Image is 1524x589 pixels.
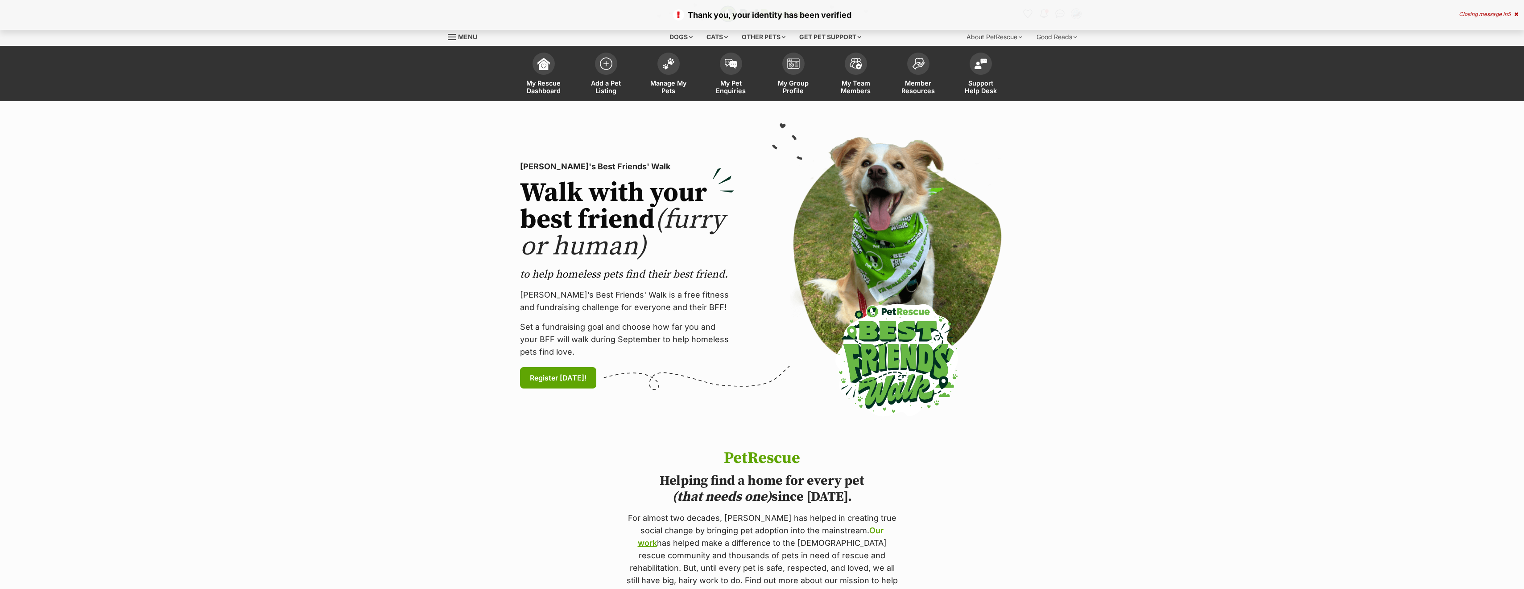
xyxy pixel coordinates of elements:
[898,79,938,94] span: Member Resources
[700,28,734,46] div: Cats
[1030,28,1083,46] div: Good Reads
[537,57,550,70] img: dashboard-icon-eb2f2d2d3e046f16d808141f083e7271f6b2e854fb5c12c21221c1fb7104beca.svg
[850,58,862,70] img: team-members-icon-5396bd8760b3fe7c0b43da4ab00e1e3bb1a5d9ba89233759b79545d2d3fc5d0d.svg
[524,79,564,94] span: My Rescue Dashboard
[530,372,586,383] span: Register [DATE]!
[975,58,987,69] img: help-desk-icon-fdf02630f3aa405de69fd3d07c3f3aa587a6932b1a1747fa1d2bba05be0121f9.svg
[520,367,596,389] a: Register [DATE]!
[637,48,700,101] a: Manage My Pets
[520,160,734,173] p: [PERSON_NAME]'s Best Friends' Walk
[793,28,867,46] div: Get pet support
[520,321,734,358] p: Set a fundraising goal and choose how far you and your BFF will walk during September to help hom...
[912,57,925,70] img: member-resources-icon-8e73f808a243e03378d46382f2149f9095a855e16c252ad45f914b54edf8863c.svg
[711,79,751,94] span: My Pet Enquiries
[700,48,762,101] a: My Pet Enquiries
[600,57,612,70] img: add-pet-listing-icon-0afa8454b4691262ce3f59096e99ab1cd57d4a30225e0717b998d2c9b9846f56.svg
[520,203,725,263] span: (furry or human)
[520,289,734,314] p: [PERSON_NAME]’s Best Friends' Walk is a free fitness and fundraising challenge for everyone and t...
[520,267,734,282] p: to help homeless pets find their best friend.
[575,48,637,101] a: Add a Pet Listing
[448,28,483,44] a: Menu
[625,473,900,505] h2: Helping find a home for every pet since [DATE].
[787,58,800,69] img: group-profile-icon-3fa3cf56718a62981997c0bc7e787c4b2cf8bcc04b72c1350f741eb67cf2f40e.svg
[586,79,626,94] span: Add a Pet Listing
[950,48,1012,101] a: Support Help Desk
[762,48,825,101] a: My Group Profile
[773,79,814,94] span: My Group Profile
[735,28,792,46] div: Other pets
[672,488,772,505] i: (that needs one)
[961,79,1001,94] span: Support Help Desk
[662,58,675,70] img: manage-my-pets-icon-02211641906a0b7f246fdf0571729dbe1e7629f14944591b6c1af311fb30b64b.svg
[512,48,575,101] a: My Rescue Dashboard
[887,48,950,101] a: Member Resources
[458,33,477,41] span: Menu
[960,28,1028,46] div: About PetRescue
[625,450,900,467] h1: PetRescue
[725,59,737,69] img: pet-enquiries-icon-7e3ad2cf08bfb03b45e93fb7055b45f3efa6380592205ae92323e6603595dc1f.svg
[648,79,689,94] span: Manage My Pets
[520,180,734,260] h2: Walk with your best friend
[663,28,699,46] div: Dogs
[836,79,876,94] span: My Team Members
[825,48,887,101] a: My Team Members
